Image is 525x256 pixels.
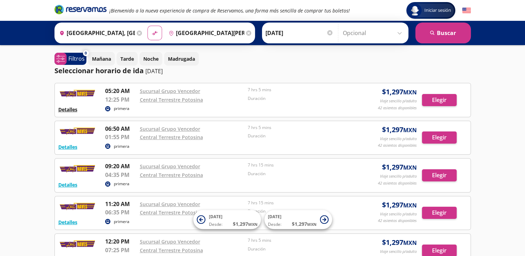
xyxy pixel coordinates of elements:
[248,125,353,131] p: 7 hrs 5 mins
[114,181,129,187] p: primera
[307,222,316,227] small: MXN
[117,52,138,66] button: Tarde
[140,126,200,132] a: Sucursal Grupo Vencedor
[54,4,107,15] i: Brand Logo
[403,239,417,247] small: MXN
[422,7,454,14] span: Iniciar sesión
[403,164,417,171] small: MXN
[105,95,136,104] p: 12:25 PM
[58,106,77,113] button: Detalles
[105,237,136,246] p: 12:20 PM
[114,219,129,225] p: primera
[105,133,136,141] p: 01:55 PM
[105,200,136,208] p: 11:20 AM
[140,238,200,245] a: Sucursal Grupo Vencedor
[422,131,457,144] button: Elegir
[382,87,417,97] span: $ 1,297
[58,162,96,176] img: RESERVAMOS
[92,55,111,62] p: Mañana
[58,200,96,214] img: RESERVAMOS
[380,173,417,179] p: Viaje sencillo p/adulto
[248,162,353,168] p: 7 hrs 15 mins
[380,249,417,255] p: Viaje sencillo p/adulto
[248,87,353,93] p: 7 hrs 5 mins
[403,202,417,209] small: MXN
[120,55,134,62] p: Tarde
[140,247,203,254] a: Central Terrestre Potosina
[422,94,457,106] button: Elegir
[233,220,257,228] span: $ 1,297
[248,133,353,139] p: Duración
[265,24,333,42] input: Elegir Fecha
[380,136,417,142] p: Viaje sencillo p/adulto
[140,172,203,178] a: Central Terrestre Potosina
[268,221,281,228] span: Desde:
[382,237,417,248] span: $ 1,297
[380,98,417,104] p: Viaje sencillo p/adulto
[114,105,129,112] p: primera
[105,171,136,179] p: 04:35 PM
[88,52,115,66] button: Mañana
[58,143,77,151] button: Detalles
[105,208,136,216] p: 06:35 PM
[68,54,85,63] p: Filtros
[145,67,163,75] p: [DATE]
[85,50,87,56] span: 0
[382,200,417,210] span: $ 1,297
[140,209,203,216] a: Central Terrestre Potosina
[105,87,136,95] p: 05:20 AM
[58,125,96,138] img: RESERVAMOS
[248,237,353,244] p: 7 hrs 5 mins
[143,55,159,62] p: Noche
[248,208,353,214] p: Duración
[292,220,316,228] span: $ 1,297
[114,143,129,150] p: primera
[140,88,200,94] a: Sucursal Grupo Vencedor
[54,4,107,17] a: Brand Logo
[403,88,417,96] small: MXN
[140,96,203,103] a: Central Terrestre Potosina
[58,87,96,101] img: RESERVAMOS
[403,126,417,134] small: MXN
[378,105,417,111] p: 42 asientos disponibles
[248,246,353,252] p: Duración
[140,163,200,170] a: Sucursal Grupo Vencedor
[166,24,244,42] input: Buscar Destino
[462,6,471,15] button: English
[422,169,457,181] button: Elegir
[268,214,281,220] span: [DATE]
[378,218,417,224] p: 42 asientos disponibles
[380,211,417,217] p: Viaje sencillo p/adulto
[209,214,222,220] span: [DATE]
[378,143,417,148] p: 42 asientos disponibles
[343,24,405,42] input: Opcional
[248,95,353,102] p: Duración
[57,24,135,42] input: Buscar Origen
[58,181,77,188] button: Detalles
[248,200,353,206] p: 7 hrs 15 mins
[58,219,77,226] button: Detalles
[382,162,417,172] span: $ 1,297
[109,7,350,14] em: ¡Bienvenido a la nueva experiencia de compra de Reservamos, una forma más sencilla de comprar tus...
[164,52,199,66] button: Madrugada
[248,222,257,227] small: MXN
[54,66,144,76] p: Seleccionar horario de ida
[422,207,457,219] button: Elegir
[105,246,136,254] p: 07:25 PM
[193,210,261,229] button: [DATE]Desde:$1,297MXN
[140,134,203,140] a: Central Terrestre Potosina
[378,180,417,186] p: 42 asientos disponibles
[382,125,417,135] span: $ 1,297
[248,171,353,177] p: Duración
[209,221,222,228] span: Desde:
[415,23,471,43] button: Buscar
[105,162,136,170] p: 09:20 AM
[168,55,195,62] p: Madrugada
[54,53,86,65] button: 0Filtros
[264,210,332,229] button: [DATE]Desde:$1,297MXN
[139,52,162,66] button: Noche
[58,237,96,251] img: RESERVAMOS
[105,125,136,133] p: 06:50 AM
[140,201,200,207] a: Sucursal Grupo Vencedor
